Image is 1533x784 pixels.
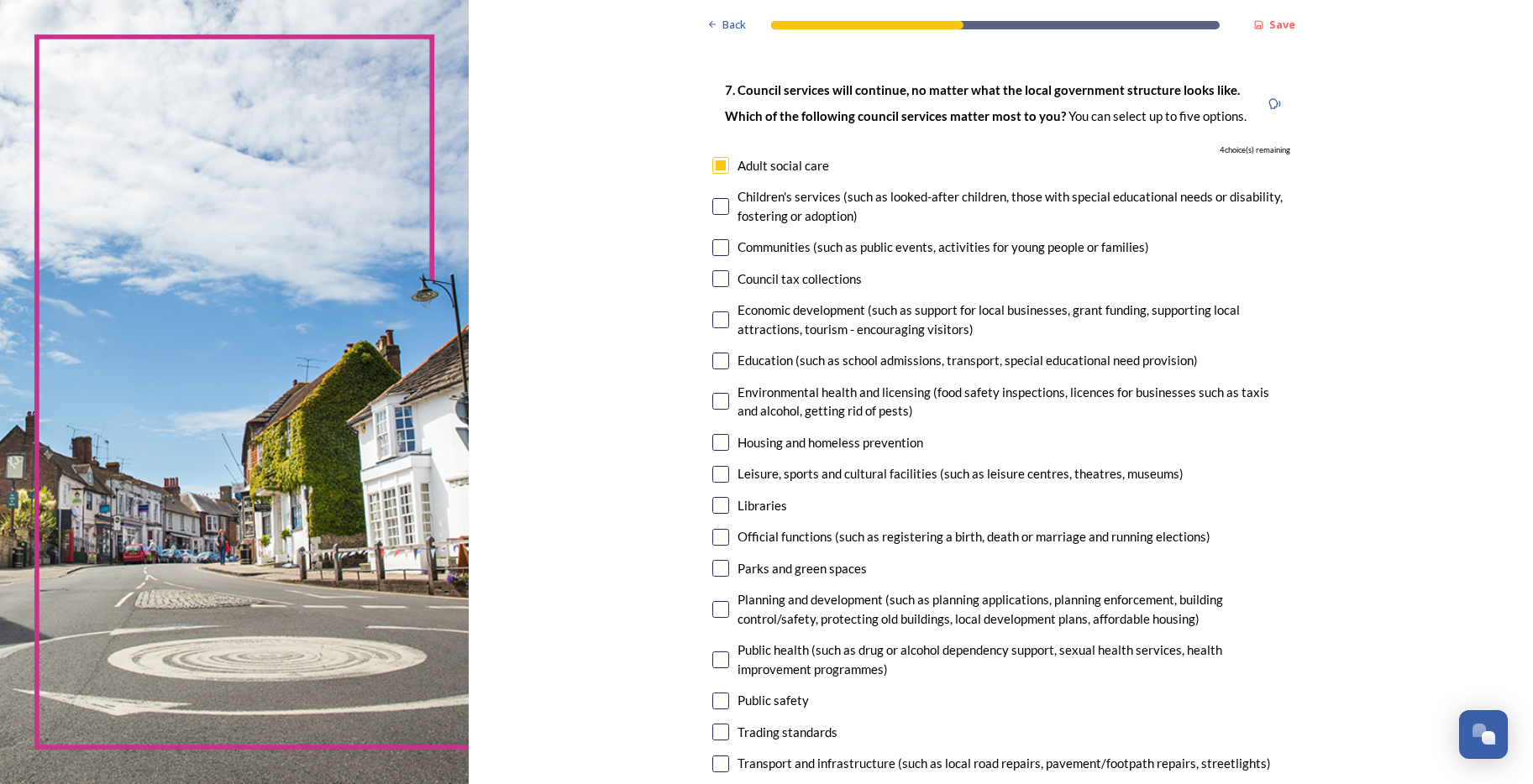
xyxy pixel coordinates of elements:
div: Public safety [738,691,809,710]
strong: Which of the following council services matter most to you? [725,108,1068,123]
div: Libraries [738,496,787,515]
div: Communities (such as public events, activities for young people or families) [738,238,1149,257]
div: Parks and green spaces [738,559,867,578]
div: Planning and development (such as planning applications, planning enforcement, building control/s... [738,590,1290,628]
div: Housing and homeless prevention [738,433,923,452]
div: Economic development (such as support for local businesses, grant funding, supporting local attra... [738,301,1290,338]
strong: 7. Council services will continue, no matter what the local government structure looks like. [725,82,1240,97]
div: Adult social care [738,156,829,175]
div: Transport and infrastructure (such as local road repairs, pavement/footpath repairs, streetlights) [738,754,1271,773]
div: Children's services (such as looked-after children, those with special educational needs or disab... [738,187,1290,225]
div: Trading standards [738,723,837,742]
strong: Save [1269,17,1295,32]
button: Open Chat [1459,710,1508,759]
p: You can select up to five options. [725,107,1247,125]
div: Official functions (such as registering a birth, death or marriage and running elections) [738,527,1210,546]
div: Environmental health and licensing (food safety inspections, licences for businesses such as taxi... [738,383,1290,421]
span: Back [722,17,746,33]
div: Education (such as school admissions, transport, special educational need provision) [738,351,1198,370]
div: Public health (such as drug or alcohol dependency support, sexual health services, health improve... [738,640,1290,678]
div: Council tax collections [738,269,862,289]
span: 4 choice(s) remaining [1220,144,1290,156]
div: Leisure, sports and cultural facilities (such as leisure centres, theatres, museums) [738,464,1184,483]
